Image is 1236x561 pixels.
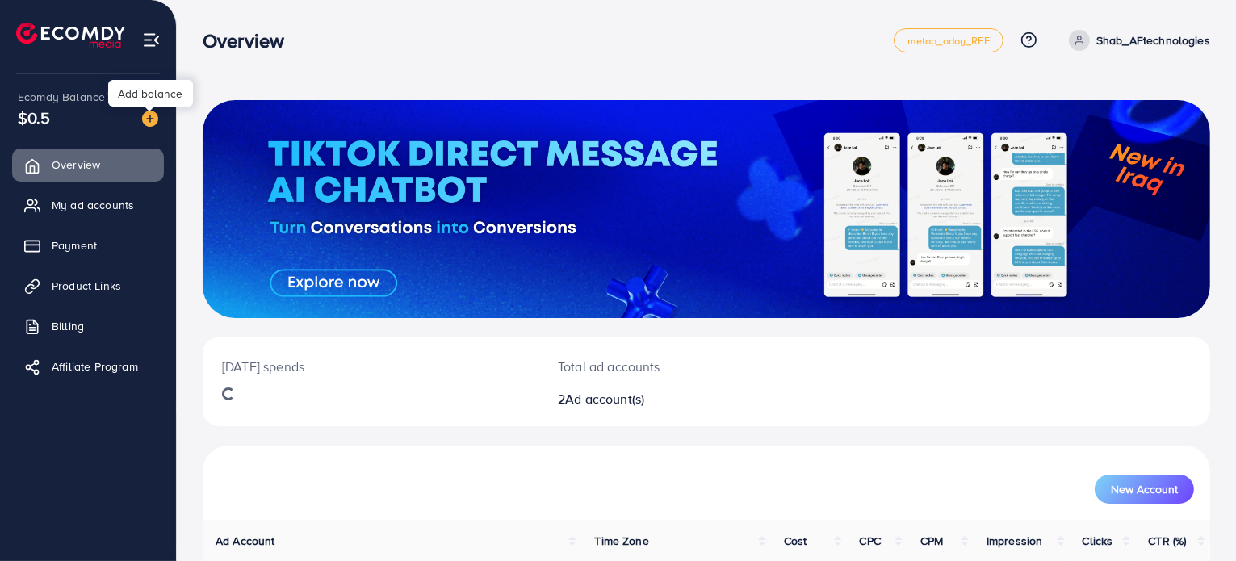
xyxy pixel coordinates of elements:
span: CPC [860,533,881,549]
a: Payment [12,229,164,262]
p: [DATE] spends [222,357,519,376]
span: Affiliate Program [52,358,138,375]
a: My ad accounts [12,189,164,221]
img: image [142,111,158,127]
a: metap_oday_REF [894,28,1003,52]
span: Impression [987,533,1043,549]
span: Payment [52,237,97,253]
span: Clicks [1083,533,1113,549]
span: metap_oday_REF [907,36,990,46]
span: Overview [52,157,100,173]
span: Time Zone [594,533,648,549]
img: logo [16,23,125,48]
a: Overview [12,149,164,181]
a: Product Links [12,270,164,302]
span: CTR (%) [1148,533,1186,549]
span: Cost [784,533,807,549]
p: Shab_AFtechnologies [1096,31,1210,50]
span: Ad Account [216,533,275,549]
h2: 2 [558,391,771,407]
span: Ecomdy Balance [18,89,105,105]
button: New Account [1095,475,1194,504]
span: My ad accounts [52,197,134,213]
a: Shab_AFtechnologies [1062,30,1210,51]
span: Product Links [52,278,121,294]
span: Billing [52,318,84,334]
img: menu [142,31,161,49]
div: Add balance [108,80,193,107]
span: Ad account(s) [565,390,644,408]
p: Total ad accounts [558,357,771,376]
a: Billing [12,310,164,342]
h3: Overview [203,29,297,52]
a: Affiliate Program [12,350,164,383]
span: New Account [1111,484,1178,495]
span: CPM [920,533,943,549]
span: $0.5 [18,106,51,129]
